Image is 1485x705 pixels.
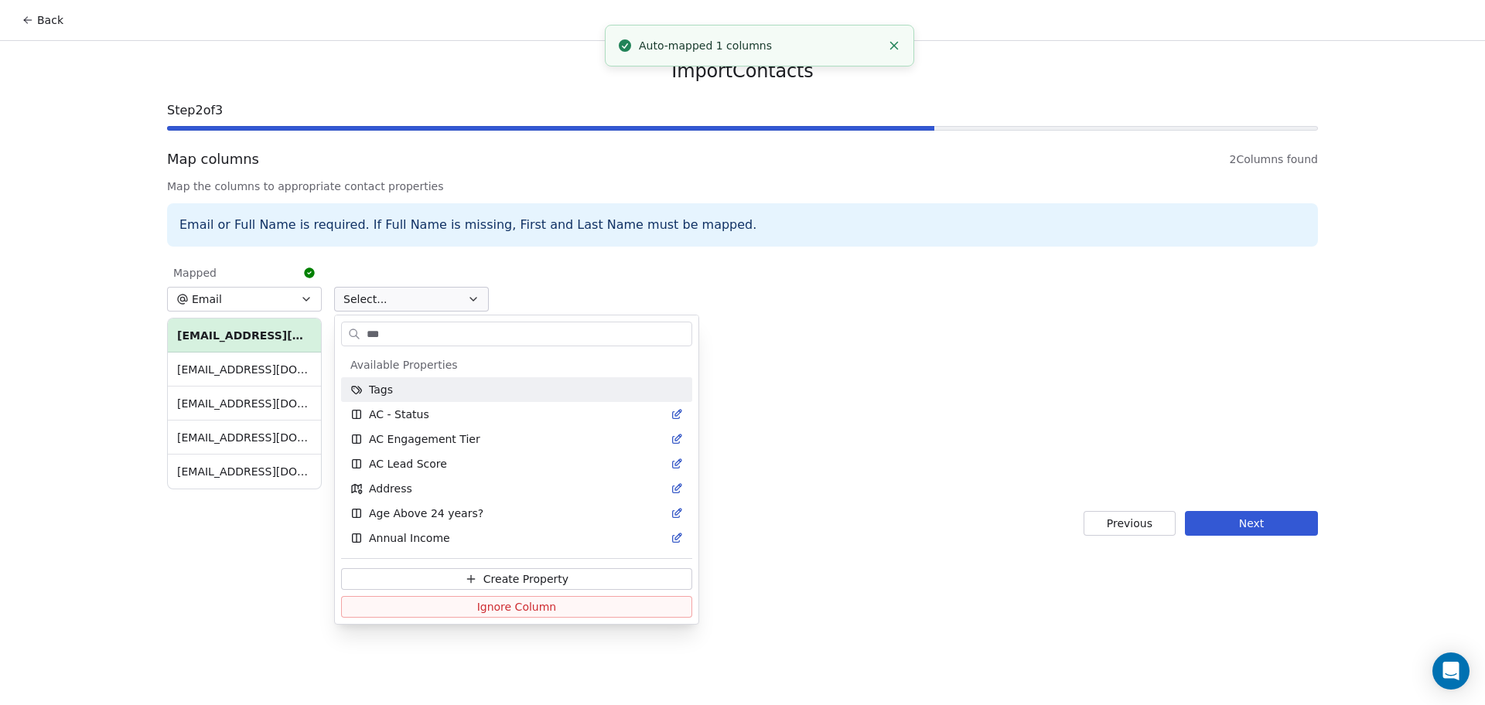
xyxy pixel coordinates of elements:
span: AC - Status [369,407,429,422]
span: Annual Income [369,530,450,546]
span: Create Property [483,571,568,587]
button: Create Property [341,568,692,590]
span: Age Above 24 years? [369,506,483,521]
span: AC Engagement Tier [369,431,480,447]
span: AC Lead Score [369,456,447,472]
div: Auto-mapped 1 columns [639,38,881,54]
span: Available Properties [350,357,458,373]
span: Address [369,481,412,496]
span: Ignore Column [477,599,557,615]
button: Close toast [884,36,904,56]
span: Tags [369,382,393,397]
button: Ignore Column [341,596,692,618]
